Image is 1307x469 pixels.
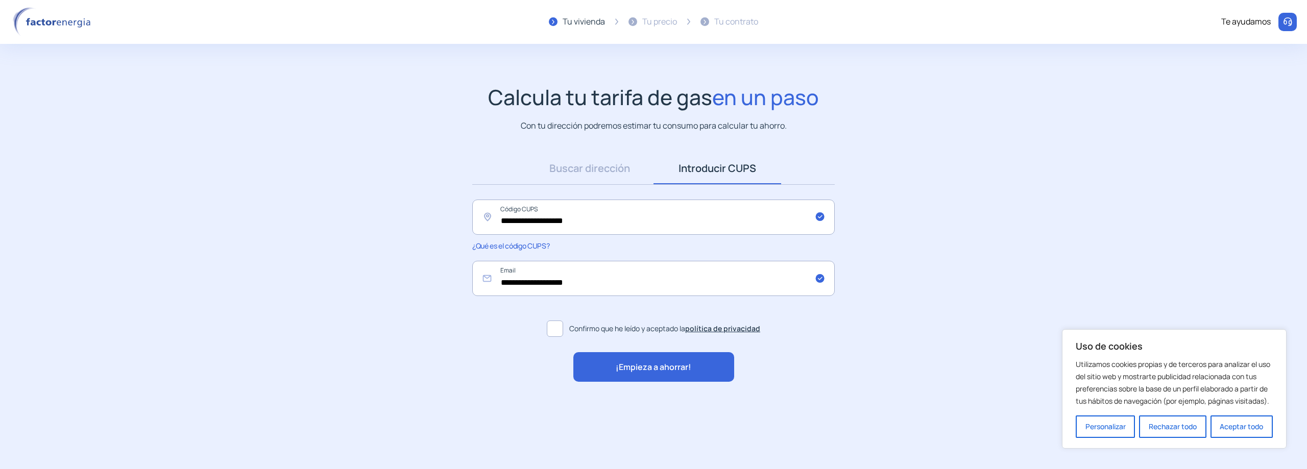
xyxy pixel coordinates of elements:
span: Confirmo que he leído y aceptado la [569,323,760,334]
div: Tu precio [642,15,677,29]
p: Uso de cookies [1076,340,1273,352]
h1: Calcula tu tarifa de gas [488,85,819,110]
p: Utilizamos cookies propias y de terceros para analizar el uso del sitio web y mostrarte publicida... [1076,358,1273,407]
a: política de privacidad [685,324,760,333]
span: ¡Empieza a ahorrar! [616,361,691,374]
span: ¿Qué es el código CUPS? [472,241,549,251]
p: Con tu dirección podremos estimar tu consumo para calcular tu ahorro. [521,119,787,132]
div: Tu contrato [714,15,758,29]
div: Te ayudamos [1221,15,1271,29]
div: Tu vivienda [563,15,605,29]
a: Introducir CUPS [653,153,781,184]
div: Uso de cookies [1062,329,1287,449]
img: logo factor [10,7,97,37]
button: Rechazar todo [1139,415,1206,438]
span: en un paso [712,83,819,111]
a: Buscar dirección [526,153,653,184]
img: llamar [1282,17,1293,27]
button: Aceptar todo [1211,415,1273,438]
button: Personalizar [1076,415,1135,438]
